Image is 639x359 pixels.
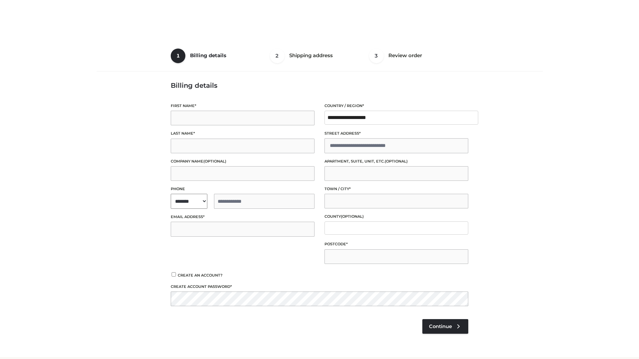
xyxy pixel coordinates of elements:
span: 2 [270,49,285,63]
span: 1 [171,49,185,63]
label: Create account password [171,284,468,290]
span: Review order [388,52,422,59]
h3: Billing details [171,81,468,89]
label: First name [171,103,315,109]
label: Street address [324,130,468,137]
span: (optional) [385,159,408,164]
label: County [324,213,468,220]
label: Phone [171,186,315,192]
span: Continue [429,323,452,329]
label: Postcode [324,241,468,247]
a: Continue [422,319,468,334]
span: (optional) [203,159,226,164]
span: 3 [369,49,384,63]
label: Country / Region [324,103,468,109]
label: Company name [171,158,315,165]
label: Email address [171,214,315,220]
label: Last name [171,130,315,137]
span: (optional) [341,214,364,219]
label: Apartment, suite, unit, etc. [324,158,468,165]
input: Create an account? [171,272,177,277]
span: Create an account? [178,273,223,278]
span: Billing details [190,52,226,59]
span: Shipping address [289,52,333,59]
label: Town / City [324,186,468,192]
